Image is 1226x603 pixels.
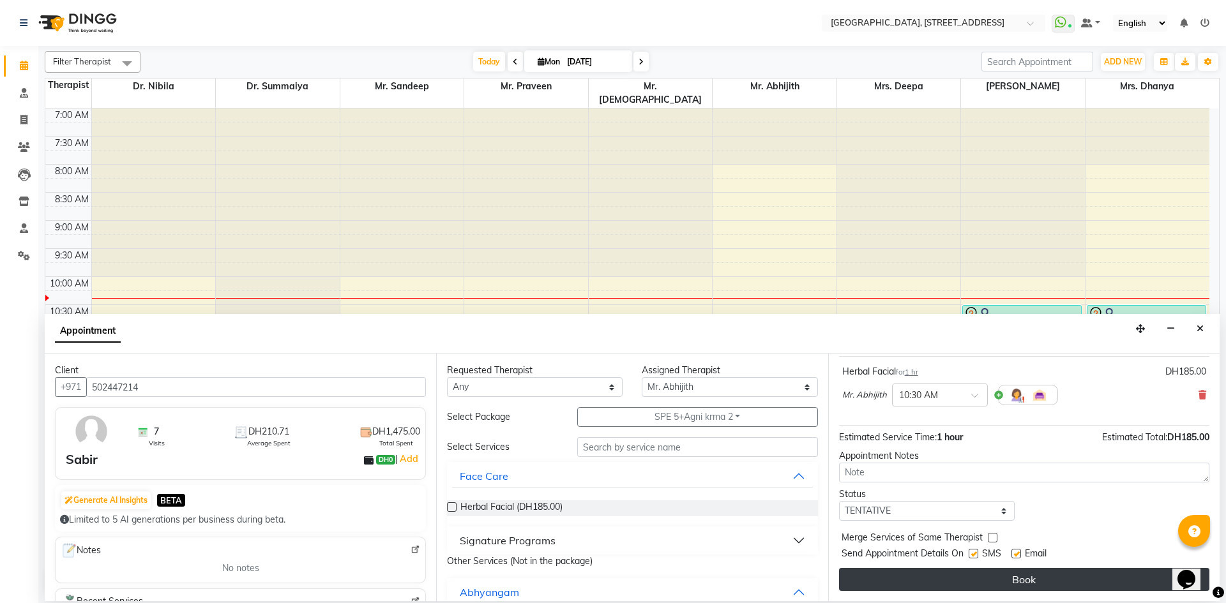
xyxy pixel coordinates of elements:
input: 2025-09-01 [563,52,627,71]
span: Email [1025,547,1047,563]
div: 9:00 AM [52,221,91,234]
div: Face Care [460,468,508,484]
div: Assigned Therapist [642,364,817,377]
span: Send Appointment Details On [842,547,964,563]
span: Mr. [DEMOGRAPHIC_DATA] [589,78,713,108]
button: Book [839,568,1209,591]
span: | [395,451,420,466]
small: for [896,368,918,376]
button: Signature Programs [452,529,812,552]
div: Sabir [66,450,98,469]
div: Requested Therapist [447,364,623,377]
span: DH1,475.00 [372,425,420,438]
span: Mr. Abhijith [842,389,887,401]
div: 8:30 AM [52,193,91,206]
span: Today [473,52,505,71]
div: Select Services [437,440,567,454]
div: Abhyangam [460,584,519,600]
span: Merge Services of Same Therapist [842,531,983,547]
span: Mr. Praveen [464,78,588,94]
div: Client [55,364,426,377]
span: Mon [534,57,563,66]
input: Search by service name [577,437,818,457]
div: 10:30 AM [47,305,91,318]
button: +971 [55,377,87,397]
span: Mrs. Deepa [837,78,961,94]
div: Appointment Notes [839,449,1209,463]
span: 1 hr [905,368,918,376]
span: Mrs. Dhanya [1086,78,1209,94]
a: Add [398,451,420,466]
div: Shany, TK10, 10:30 AM-11:30 AM, MONTH END PROMO - ABH + STEAM (60Min) [963,306,1081,360]
div: Signature Programs [460,533,556,548]
div: 7:00 AM [52,108,91,122]
button: ADD NEW [1101,53,1145,71]
span: Filter Therapist [53,56,111,66]
img: Hairdresser.png [1009,387,1024,403]
span: No notes [222,562,259,575]
span: Total Spent [379,438,413,448]
span: Dr. Summaiya [216,78,340,94]
img: Interior.png [1032,387,1047,403]
span: Herbal Facial (DH185.00) [460,500,563,516]
button: Face Care [452,465,812,488]
span: Average Spent [247,438,291,448]
p: Other Services (Not in the package) [447,555,817,568]
iframe: chat widget [1172,552,1213,590]
span: 7 [154,425,159,438]
img: logo [33,5,120,41]
button: Close [1191,319,1209,339]
div: Status [839,488,1015,501]
div: Select Package [437,410,567,424]
span: BETA [157,494,185,506]
div: 9:30 AM [52,249,91,262]
div: Herbal Facial [842,365,918,378]
div: 8:00 AM [52,165,91,178]
span: Dr. Nibila [92,78,216,94]
span: ADD NEW [1104,57,1142,66]
span: Mr. Abhijith [713,78,836,94]
img: avatar [73,413,110,450]
div: DH185.00 [1165,365,1206,378]
span: Mr. Sandeep [340,78,464,94]
div: 7:30 AM [52,137,91,150]
span: DH185.00 [1167,431,1209,443]
input: Search Appointment [981,52,1093,71]
span: [PERSON_NAME] [961,78,1085,94]
span: Estimated Total: [1102,431,1167,443]
span: DH0 [376,455,395,465]
span: SMS [982,547,1001,563]
button: SPE 5+Agni krma 2 [577,407,818,427]
div: 10:00 AM [47,277,91,290]
span: Visits [149,438,165,448]
span: Notes [61,542,101,559]
span: Appointment [55,320,121,343]
span: Estimated Service Time: [839,431,937,443]
span: 1 hour [937,431,963,443]
input: Search by Name/Mobile/Email/Code [86,377,426,397]
span: DH210.71 [248,425,289,438]
div: Shany, TK10, 10:30 AM-11:30 AM, MONTH END PROMO - ABH + STEAM (60Min) [1087,306,1206,360]
div: Limited to 5 AI generations per business during beta. [60,513,421,526]
div: Therapist [45,78,91,92]
button: Generate AI Insights [61,491,151,509]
